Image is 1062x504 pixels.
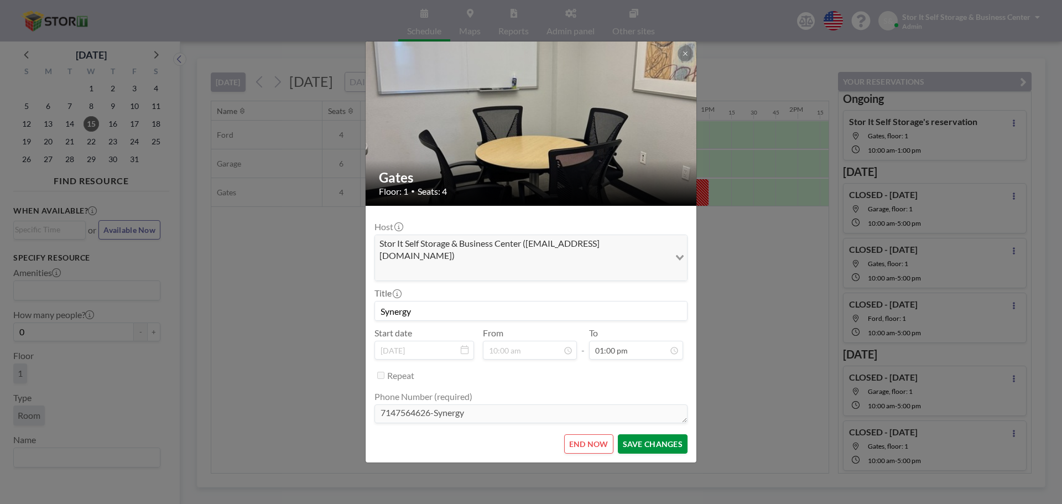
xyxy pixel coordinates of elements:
[377,237,668,262] span: Stor It Self Storage & Business Center ([EMAIL_ADDRESS][DOMAIN_NAME])
[376,264,669,278] input: Search for option
[618,434,688,454] button: SAVE CHANGES
[374,288,400,299] label: Title
[589,328,598,339] label: To
[374,391,472,402] label: Phone Number (required)
[483,328,503,339] label: From
[387,370,414,381] label: Repeat
[581,331,585,356] span: -
[374,328,412,339] label: Start date
[374,221,402,232] label: Host
[564,434,613,454] button: END NOW
[379,169,684,186] h2: Gates
[411,187,415,195] span: •
[379,186,408,197] span: Floor: 1
[375,235,687,281] div: Search for option
[375,302,687,320] input: (No title)
[418,186,447,197] span: Seats: 4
